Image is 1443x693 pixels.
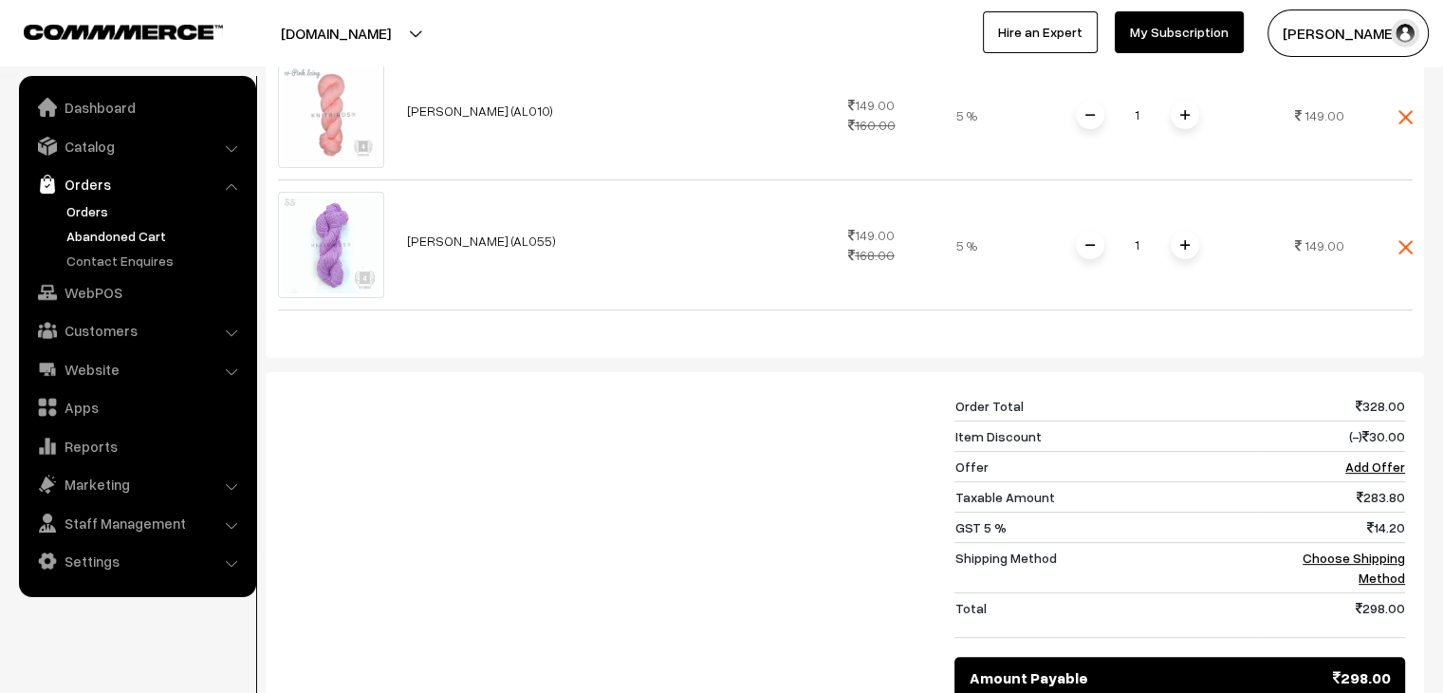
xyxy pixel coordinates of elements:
div: v 4.0.25 [53,30,93,46]
a: Orders [24,167,250,201]
div: Domain: [DOMAIN_NAME] [49,49,209,65]
img: plusI [1180,240,1190,250]
div: Keywords by Traffic [210,112,320,124]
img: close [1398,240,1413,254]
span: 149.00 [1304,107,1344,123]
img: website_grey.svg [30,49,46,65]
img: COMMMERCE [24,25,223,39]
a: Orders [62,201,250,221]
td: 298.00 [1261,593,1405,638]
a: Abandoned Cart [62,226,250,246]
img: plusI [1180,110,1190,120]
span: 298.00 [1333,666,1391,689]
span: 5 % [956,237,977,253]
strike: 168.00 [848,247,895,263]
img: user [1391,19,1419,47]
a: Choose Shipping Method [1303,550,1405,586]
td: Order Total [954,391,1261,421]
a: Staff Management [24,506,250,540]
a: Catalog [24,129,250,163]
a: Reports [24,429,250,463]
td: Shipping Method [954,543,1261,593]
strike: 160.00 [848,117,896,133]
img: tab_domain_overview_orange.svg [51,110,66,125]
a: Settings [24,544,250,578]
td: Total [954,593,1261,638]
td: 328.00 [1261,391,1405,421]
td: Taxable Amount [954,482,1261,513]
img: minus [1085,110,1095,120]
span: Amount Payable [969,666,1087,689]
a: Customers [24,313,250,347]
button: [DOMAIN_NAME] [214,9,457,57]
td: 149.00 [824,180,919,310]
span: 149.00 [1304,237,1344,253]
a: Website [24,352,250,386]
a: Contact Enquires [62,251,250,271]
a: Marketing [24,467,250,501]
img: minus [1085,240,1095,250]
a: My Subscription [1115,11,1244,53]
img: tab_keywords_by_traffic_grey.svg [189,110,204,125]
td: 149.00 [824,50,919,180]
img: 10.jpg [278,62,384,168]
td: (-) 30.00 [1261,421,1405,452]
a: COMMMERCE [24,19,190,42]
td: Offer [954,452,1261,482]
a: Apps [24,390,250,424]
td: GST 5 % [954,513,1261,543]
a: Hire an Expert [983,11,1098,53]
td: 14.20 [1261,513,1405,543]
span: 5 % [956,107,977,123]
td: 283.80 [1261,482,1405,513]
a: [PERSON_NAME] (AL010) [407,103,553,119]
a: [PERSON_NAME] (AL055) [407,233,556,249]
a: WebPOS [24,275,250,309]
td: Item Discount [954,421,1261,452]
a: Add Offer [1345,459,1405,475]
a: Dashboard [24,90,250,124]
img: 1000193346.jpg [278,192,384,298]
img: logo_orange.svg [30,30,46,46]
div: Domain Overview [72,112,170,124]
img: close [1398,110,1413,124]
button: [PERSON_NAME]… [1267,9,1429,57]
